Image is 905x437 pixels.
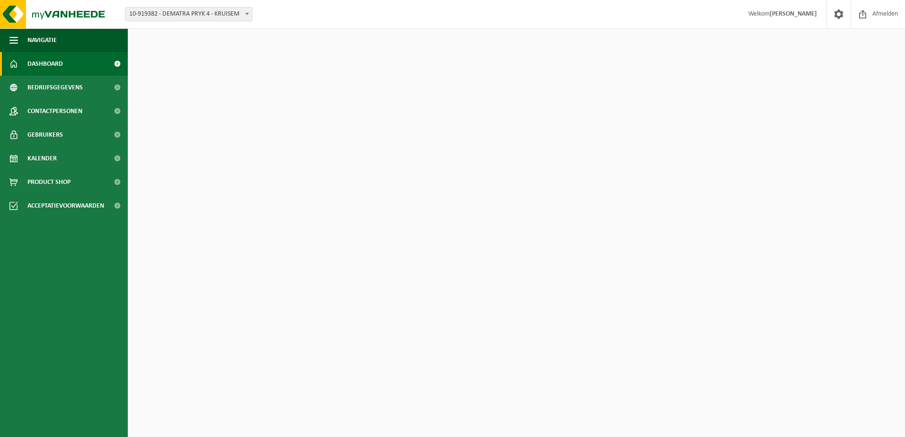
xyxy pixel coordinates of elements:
[27,147,57,170] span: Kalender
[27,28,57,52] span: Navigatie
[27,170,71,194] span: Product Shop
[770,10,817,17] strong: [PERSON_NAME]
[27,194,104,218] span: Acceptatievoorwaarden
[5,416,158,437] iframe: chat widget
[125,8,252,21] span: 10-919382 - DEMATRA PRYK 4 - KRUISEM
[27,76,83,99] span: Bedrijfsgegevens
[125,7,252,21] span: 10-919382 - DEMATRA PRYK 4 - KRUISEM
[27,99,82,123] span: Contactpersonen
[27,123,63,147] span: Gebruikers
[27,52,63,76] span: Dashboard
